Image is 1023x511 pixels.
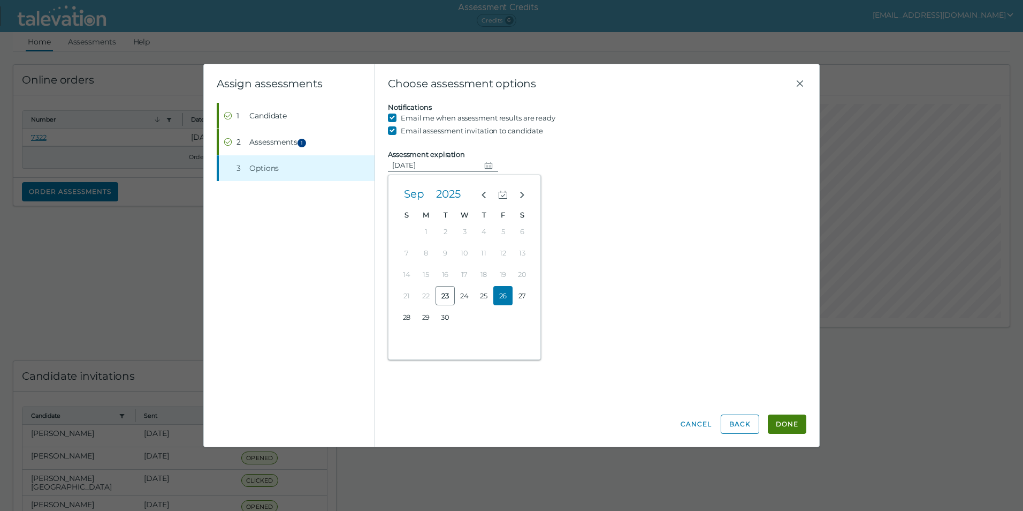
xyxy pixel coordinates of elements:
[219,103,375,129] button: Completed
[474,286,493,305] button: Thursday, September 25, 2025
[768,415,806,434] button: Done
[219,155,375,181] button: 3Options
[217,103,375,181] nav: Wizard steps
[513,184,532,204] button: Next month
[721,415,759,434] button: Back
[501,211,505,219] span: Friday
[224,111,232,120] cds-icon: Completed
[249,110,287,121] span: Candidate
[297,139,306,147] span: 1
[461,211,468,219] span: Wednesday
[249,163,279,174] span: Options
[482,211,486,219] span: Thursday
[493,184,513,204] button: Current month
[431,184,465,204] button: Select year, the current year is 2025
[474,184,493,204] button: Previous month
[513,286,532,305] button: Saturday, September 27, 2025
[793,77,806,90] button: Close
[444,211,447,219] span: Tuesday
[436,286,455,305] button: Tuesday, September 23, 2025
[423,211,429,219] span: Monday
[493,286,513,305] button: Friday, September 26, 2025 - Selected
[680,415,712,434] button: Cancel
[404,211,409,219] span: Sunday
[388,175,541,360] clr-datepicker-view-manager: Choose date
[416,307,436,327] button: Monday, September 29, 2025
[401,111,555,124] label: Email me when assessment results are ready
[249,137,309,147] span: Assessments
[479,190,488,200] cds-icon: Previous month
[388,77,793,90] span: Choose assessment options
[217,77,322,90] clr-wizard-title: Assign assessments
[388,150,465,159] label: Assessment expiration
[498,190,508,200] cds-icon: Current month
[480,159,498,171] button: Change date, 09/26/2025
[397,307,416,327] button: Sunday, September 28, 2025
[520,211,524,219] span: Saturday
[401,124,543,137] label: Email assessment invitation to candidate
[224,138,232,146] cds-icon: Completed
[517,190,527,200] cds-icon: Next month
[436,307,455,327] button: Tuesday, September 30, 2025
[236,163,245,174] div: 3
[236,110,245,121] div: 1
[236,137,245,147] div: 2
[388,103,432,111] label: Notifications
[397,184,431,204] button: Select month, the current month is Sep
[388,159,480,171] input: MM/DD/YYYY
[455,286,474,305] button: Wednesday, September 24, 2025
[219,129,375,155] button: Completed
